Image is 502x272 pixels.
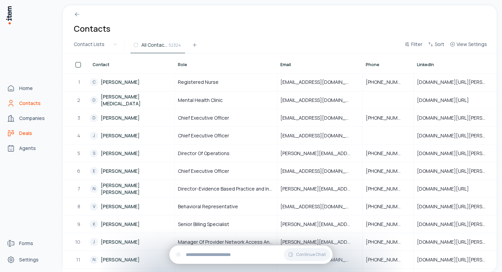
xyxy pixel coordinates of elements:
[90,114,98,122] div: D
[4,81,56,95] a: Home
[77,132,81,139] span: 4
[411,41,422,48] span: Filter
[77,97,81,104] span: 2
[141,42,167,48] span: All Contacts
[90,96,98,104] div: D
[19,85,33,92] span: Home
[90,198,174,215] a: V[PERSON_NAME]
[178,132,229,139] span: Chief Executive Officer
[90,109,174,126] a: D[PERSON_NAME]
[169,245,333,264] div: Continue Chat
[19,130,32,137] span: Deals
[178,221,229,228] span: Senior Billing Specialist
[5,5,12,25] img: Item Brain Logo
[280,203,359,210] span: [EMAIL_ADDRESS][DOMAIN_NAME]
[417,79,496,86] span: [DOMAIN_NAME][URL][PERSON_NAME]
[78,79,81,86] span: 1
[19,115,45,122] span: Companies
[78,185,81,192] span: 7
[417,97,477,104] span: [DOMAIN_NAME][URL]
[90,233,174,250] a: J[PERSON_NAME]
[417,150,496,157] span: [DOMAIN_NAME][URL][PERSON_NAME]
[75,239,81,245] span: 10
[78,115,81,121] span: 3
[19,240,33,247] span: Forms
[78,203,81,210] span: 8
[4,126,56,140] a: deals
[417,115,496,121] span: [DOMAIN_NAME][URL][PERSON_NAME]
[296,252,326,257] span: Continue Chat
[417,239,496,245] span: [DOMAIN_NAME][URL][PERSON_NAME]
[366,256,410,263] span: [PHONE_NUMBER]
[90,92,174,108] a: D[PERSON_NAME][MEDICAL_DATA]
[280,132,359,139] span: [EMAIL_ADDRESS][DOMAIN_NAME]
[76,256,81,263] span: 11
[178,79,219,86] span: Registered Nurse
[366,168,410,175] span: [PHONE_NUMBER]
[130,41,185,53] button: All Contacts52324
[366,115,410,121] span: [PHONE_NUMBER]
[19,100,41,107] span: Contacts
[178,203,238,210] span: Behavioral Representative
[280,62,291,67] span: Email
[169,42,181,48] span: 52324
[19,256,39,263] span: Settings
[280,97,359,104] span: [EMAIL_ADDRESS][DOMAIN_NAME]
[90,74,174,91] a: C[PERSON_NAME]
[90,238,98,246] div: J
[90,163,174,179] a: E[PERSON_NAME]
[4,253,56,267] a: Settings
[178,62,187,67] span: Role
[447,40,490,52] button: View Settings
[178,168,229,175] span: Chief Executive Officer
[4,96,56,110] a: Contacts
[425,40,447,52] button: Sort
[90,220,98,228] div: K
[280,150,359,157] span: [PERSON_NAME][EMAIL_ADDRESS][DOMAIN_NAME]
[90,149,98,157] div: S
[19,145,36,152] span: Agents
[284,248,330,261] button: Continue Chat
[78,150,81,157] span: 5
[90,202,98,211] div: V
[366,150,410,157] span: [PHONE_NUMBER]
[178,150,229,157] span: Director Of Operations
[366,79,410,86] span: [PHONE_NUMBER]
[4,111,56,125] a: Companies
[402,40,425,52] button: Filter
[280,79,359,86] span: [EMAIL_ADDRESS][DOMAIN_NAME]
[417,221,496,228] span: [DOMAIN_NAME][URL][PERSON_NAME]
[280,239,359,245] span: [PERSON_NAME][EMAIL_ADDRESS][PERSON_NAME][DOMAIN_NAME]
[77,168,81,175] span: 6
[90,78,98,86] div: C
[178,239,274,245] span: Manager Of Provider Network Access And Development
[366,203,410,210] span: [PHONE_NUMBER]
[77,221,81,228] span: 9
[178,185,274,192] span: Director-Evidence Based Practice and Innovation Center (EPIC)
[417,256,496,263] span: [DOMAIN_NAME][URL][PERSON_NAME]
[435,41,444,48] span: Sort
[90,132,98,140] div: J
[417,168,496,175] span: [DOMAIN_NAME][URL][PERSON_NAME]
[178,97,223,104] span: Mental Health Clinic
[280,185,359,192] span: [PERSON_NAME][EMAIL_ADDRESS][PERSON_NAME][DOMAIN_NAME]
[280,115,359,121] span: [EMAIL_ADDRESS][DOMAIN_NAME]
[417,203,496,210] span: [DOMAIN_NAME][URL][PERSON_NAME]
[90,251,174,268] a: N[PERSON_NAME]
[93,62,109,67] span: Contact
[457,41,487,48] span: View Settings
[366,185,410,192] span: [PHONE_NUMBER]
[280,221,359,228] span: [PERSON_NAME][EMAIL_ADDRESS][PERSON_NAME][DOMAIN_NAME]
[417,185,477,192] span: [DOMAIN_NAME][URL]
[417,132,496,139] span: [DOMAIN_NAME][URL][PERSON_NAME]
[4,237,56,250] a: Forms
[366,239,410,245] span: [PHONE_NUMBER]
[74,23,110,34] h1: Contacts
[178,115,229,121] span: Chief Executive Officer
[90,216,174,232] a: K[PERSON_NAME]
[417,62,434,67] span: LinkedIn
[90,180,174,197] a: N[PERSON_NAME] [PERSON_NAME]
[90,127,174,144] a: J[PERSON_NAME]
[366,62,379,67] span: Phone
[90,185,98,193] div: N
